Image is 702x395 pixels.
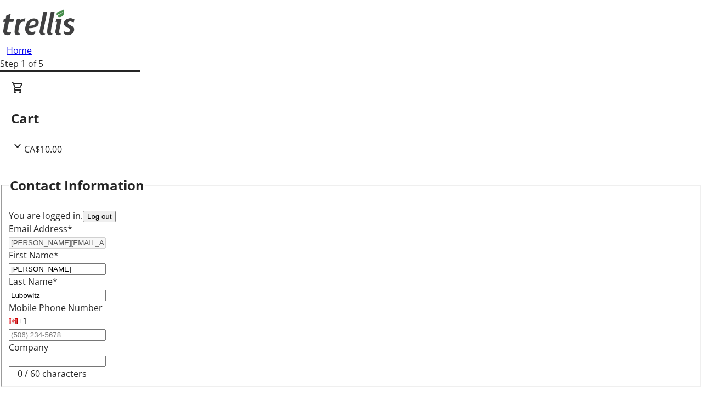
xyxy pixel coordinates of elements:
label: Last Name* [9,275,58,287]
input: (506) 234-5678 [9,329,106,341]
h2: Cart [11,109,691,128]
h2: Contact Information [10,176,144,195]
div: You are logged in. [9,209,693,222]
span: CA$10.00 [24,143,62,155]
label: Email Address* [9,223,72,235]
div: CartCA$10.00 [11,81,691,156]
label: First Name* [9,249,59,261]
label: Mobile Phone Number [9,302,103,314]
label: Company [9,341,48,353]
button: Log out [83,211,116,222]
tr-character-limit: 0 / 60 characters [18,368,87,380]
